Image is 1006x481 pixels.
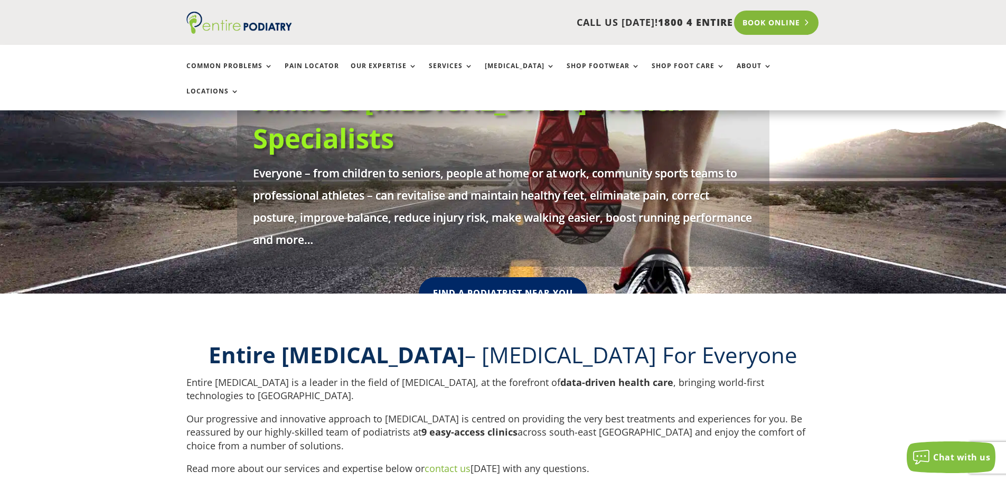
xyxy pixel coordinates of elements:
p: CALL US [DATE]! [333,16,733,30]
a: Our Expertise [351,62,417,85]
button: Chat with us [907,441,995,473]
p: Everyone – from children to seniors, people at home or at work, community sports teams to profess... [253,162,754,251]
span: Chat with us [933,451,990,463]
a: Locations [186,88,239,110]
a: Pain Locator [285,62,339,85]
p: Entire [MEDICAL_DATA] is a leader in the field of [MEDICAL_DATA], at the forefront of , bringing ... [186,376,820,412]
a: Shop Foot Care [652,62,725,85]
a: [MEDICAL_DATA] [485,62,555,85]
p: Our progressive and innovative approach to [MEDICAL_DATA] is centred on providing the very best t... [186,412,820,463]
a: Services [429,62,473,85]
a: contact us [425,462,471,475]
a: Common Problems [186,62,273,85]
img: logo (1) [186,12,292,34]
a: Book Online [734,11,819,35]
span: 1800 4 ENTIRE [658,16,733,29]
strong: data-driven health care [560,376,673,389]
a: South-[GEOGRAPHIC_DATA]'s Foot, Ankle & [MEDICAL_DATA] Health Specialists [253,44,714,156]
h2: – [MEDICAL_DATA] For Everyone [186,339,820,376]
b: Entire [MEDICAL_DATA] [209,339,465,370]
a: About [737,62,772,85]
a: Find A Podiatrist Near You [419,277,587,309]
a: Shop Footwear [567,62,640,85]
a: Entire Podiatry [186,25,292,36]
strong: 9 easy-access clinics [421,426,518,438]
